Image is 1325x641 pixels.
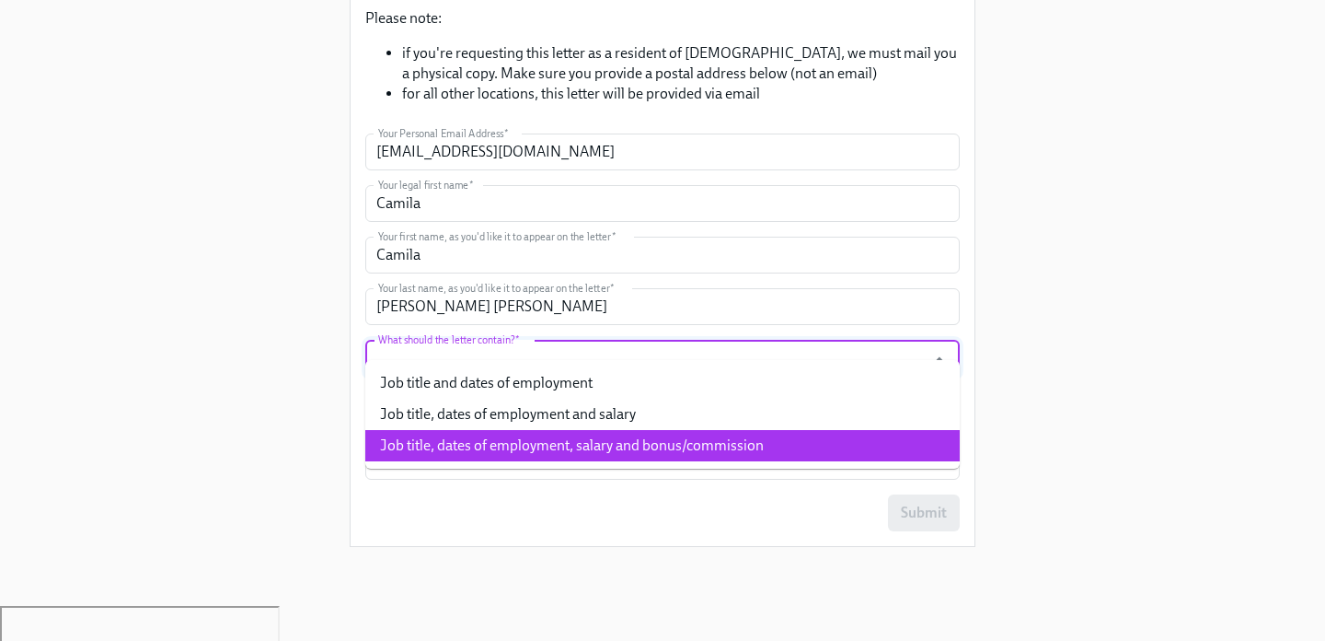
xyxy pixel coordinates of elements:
[925,345,953,374] button: Close
[365,367,960,399] li: Job title and dates of employment
[365,430,960,461] li: Job title, dates of employment, salary and bonus/commission
[402,43,960,84] li: if you're requesting this letter as a resident of [DEMOGRAPHIC_DATA], we must mail you a physical...
[365,8,960,29] p: Please note:
[365,399,960,430] li: Job title, dates of employment and salary
[402,84,960,104] li: for all other locations, this letter will be provided via email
